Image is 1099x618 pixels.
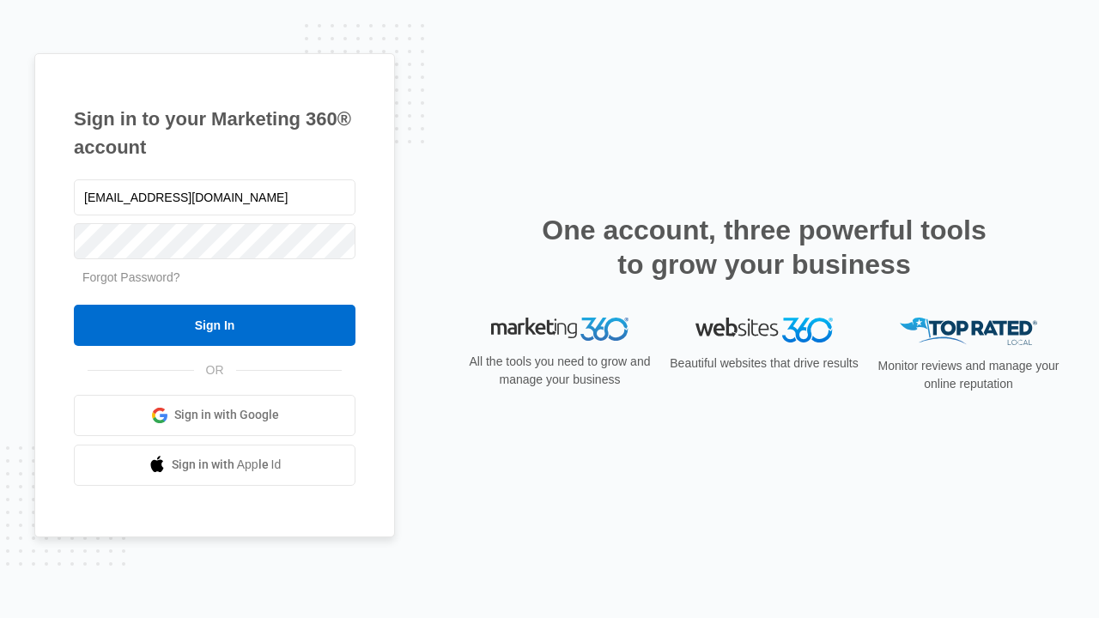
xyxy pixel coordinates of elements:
[74,105,355,161] h1: Sign in to your Marketing 360® account
[74,305,355,346] input: Sign In
[74,445,355,486] a: Sign in with Apple Id
[174,406,279,424] span: Sign in with Google
[668,354,860,373] p: Beautiful websites that drive results
[82,270,180,284] a: Forgot Password?
[464,353,656,389] p: All the tools you need to grow and manage your business
[194,361,236,379] span: OR
[74,395,355,436] a: Sign in with Google
[695,318,833,342] img: Websites 360
[172,456,282,474] span: Sign in with Apple Id
[74,179,355,215] input: Email
[491,318,628,342] img: Marketing 360
[872,357,1065,393] p: Monitor reviews and manage your online reputation
[537,213,992,282] h2: One account, three powerful tools to grow your business
[900,318,1037,346] img: Top Rated Local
